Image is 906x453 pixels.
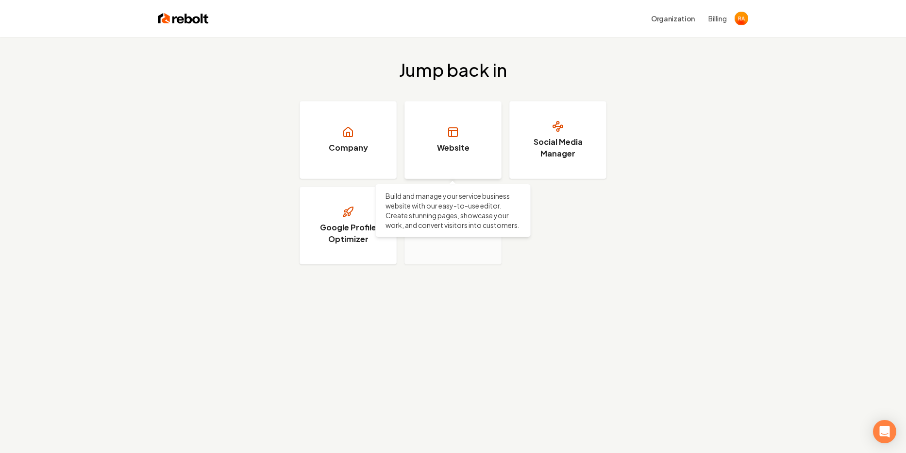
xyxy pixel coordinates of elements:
[300,187,397,264] a: Google Profile Optimizer
[386,191,520,230] p: Build and manage your service business website with our easy-to-use editor. Create stunning pages...
[312,222,385,245] h3: Google Profile Optimizer
[708,14,727,23] button: Billing
[158,12,209,25] img: Rebolt Logo
[735,12,748,25] img: Ramon Aybar
[509,101,606,179] a: Social Media Manager
[437,142,470,154] h3: Website
[873,420,896,443] div: Open Intercom Messenger
[399,60,507,80] h2: Jump back in
[404,101,502,179] a: Website
[300,101,397,179] a: Company
[735,12,748,25] button: Open user button
[329,142,368,154] h3: Company
[521,136,594,159] h3: Social Media Manager
[645,10,701,27] button: Organization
